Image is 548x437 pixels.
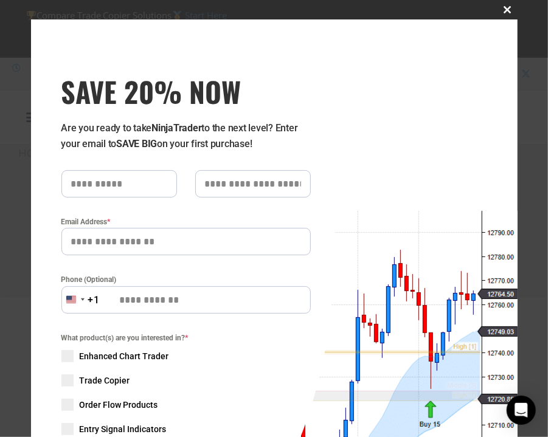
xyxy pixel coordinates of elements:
span: What product(s) are you interested in? [61,332,311,344]
label: Email Address [61,216,311,228]
button: Selected country [61,286,100,314]
label: Enhanced Chart Trader [61,350,311,362]
p: Are you ready to take to the next level? Enter your email to on your first purchase! [61,120,311,152]
span: Entry Signal Indicators [80,423,167,435]
label: Entry Signal Indicators [61,423,311,435]
span: Enhanced Chart Trader [80,350,169,362]
h3: SAVE 20% NOW [61,74,311,108]
label: Phone (Optional) [61,274,311,286]
div: Open Intercom Messenger [507,396,536,425]
strong: SAVE BIG [116,138,157,150]
span: Trade Copier [80,374,130,387]
div: +1 [88,292,100,308]
label: Trade Copier [61,374,311,387]
strong: NinjaTrader [151,122,201,134]
label: Order Flow Products [61,399,311,411]
span: Order Flow Products [80,399,158,411]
